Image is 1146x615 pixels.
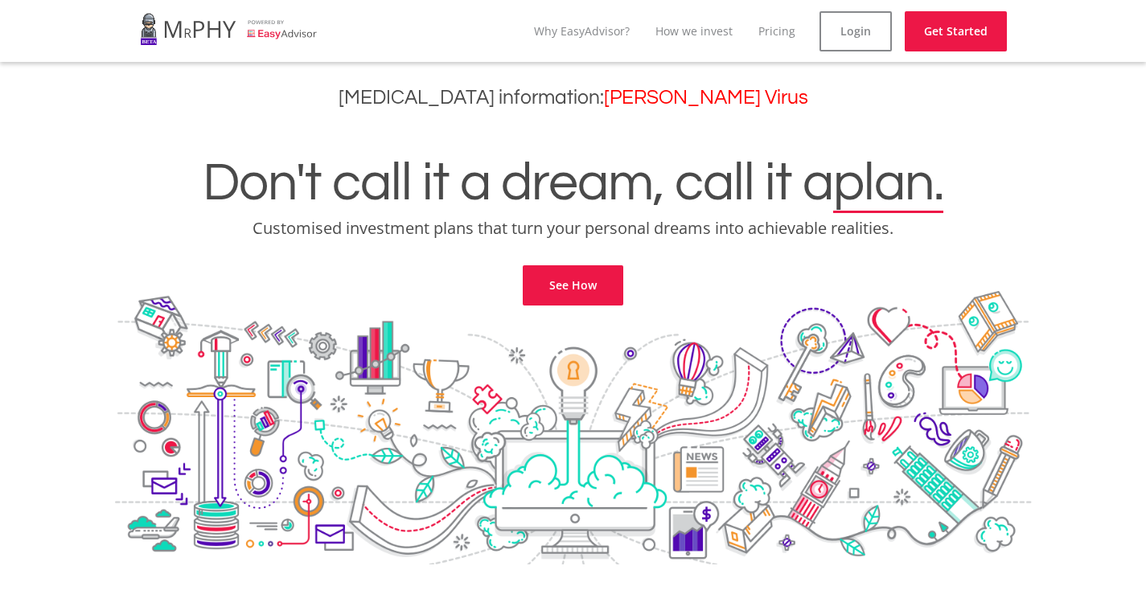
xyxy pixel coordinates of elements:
[655,23,733,39] a: How we invest
[12,156,1134,211] h1: Don't call it a dream, call it a
[758,23,795,39] a: Pricing
[905,11,1007,51] a: Get Started
[819,11,892,51] a: Login
[833,156,943,211] span: plan.
[523,265,623,305] a: See How
[604,88,808,108] a: [PERSON_NAME] Virus
[534,23,630,39] a: Why EasyAdvisor?
[12,86,1134,109] h3: [MEDICAL_DATA] information:
[12,217,1134,240] p: Customised investment plans that turn your personal dreams into achievable realities.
